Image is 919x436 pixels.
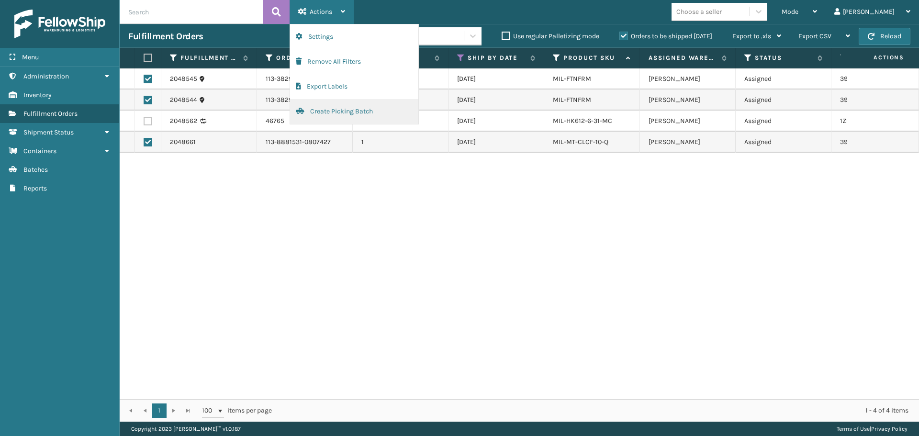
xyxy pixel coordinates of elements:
[553,75,591,83] a: MIL-FTNFRM
[290,49,418,74] button: Remove All Filters
[553,96,591,104] a: MIL-FTNFRM
[859,28,910,45] button: Reload
[619,32,712,40] label: Orders to be shipped [DATE]
[837,422,908,436] div: |
[448,132,544,153] td: [DATE]
[871,425,908,432] a: Privacy Policy
[649,54,717,62] label: Assigned Warehouse
[448,111,544,132] td: [DATE]
[798,32,831,40] span: Export CSV
[23,147,56,155] span: Containers
[448,68,544,89] td: [DATE]
[170,95,197,105] a: 2048544
[736,89,831,111] td: Assigned
[553,138,608,146] a: MIL-MT-CLCF-10-Q
[840,138,885,146] a: 392673788031
[22,53,39,61] span: Menu
[285,406,908,415] div: 1 - 4 of 4 items
[257,68,353,89] td: 113-3829695-4835414
[840,117,907,125] a: 1ZH0R7060329674775
[732,32,771,40] span: Export to .xls
[170,116,197,126] a: 2048562
[180,54,238,62] label: Fulfillment Order Id
[468,54,526,62] label: Ship By Date
[276,54,334,62] label: Order Number
[840,75,884,83] a: 392671332469
[837,425,870,432] a: Terms of Use
[23,166,48,174] span: Batches
[128,31,203,42] h3: Fulfillment Orders
[843,50,910,66] span: Actions
[782,8,798,16] span: Mode
[553,117,612,125] a: MIL-HK612-6-31-MC
[23,91,52,99] span: Inventory
[755,54,813,62] label: Status
[640,132,736,153] td: [PERSON_NAME]
[290,74,418,99] button: Export Labels
[736,111,831,132] td: Assigned
[640,89,736,111] td: [PERSON_NAME]
[170,74,197,84] a: 2048545
[23,128,74,136] span: Shipment Status
[290,99,418,124] button: Create Picking Batch
[23,184,47,192] span: Reports
[202,406,216,415] span: 100
[170,137,196,147] a: 2048661
[563,54,621,62] label: Product SKU
[23,110,78,118] span: Fulfillment Orders
[202,403,272,418] span: items per page
[14,10,105,38] img: logo
[640,111,736,132] td: [PERSON_NAME]
[257,132,353,153] td: 113-8881531-0807427
[353,132,448,153] td: 1
[502,32,599,40] label: Use regular Palletizing mode
[152,403,167,418] a: 1
[310,8,332,16] span: Actions
[131,422,241,436] p: Copyright 2023 [PERSON_NAME]™ v 1.0.187
[736,132,831,153] td: Assigned
[840,96,883,104] a: 392671330124
[676,7,722,17] div: Choose a seller
[23,72,69,80] span: Administration
[736,68,831,89] td: Assigned
[257,89,353,111] td: 113-3829695-4835414
[257,111,353,132] td: 46765
[448,89,544,111] td: [DATE]
[640,68,736,89] td: [PERSON_NAME]
[290,24,418,49] button: Settings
